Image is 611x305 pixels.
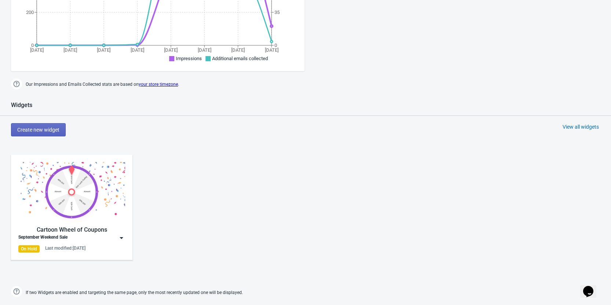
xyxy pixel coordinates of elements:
[580,276,604,298] iframe: chat widget
[11,78,22,89] img: help.png
[18,245,40,253] div: On Hold
[164,47,178,53] tspan: [DATE]
[131,47,144,53] tspan: [DATE]
[563,123,599,131] div: View all widgets
[26,78,179,91] span: Our Impressions and Emails Collected stats are based on .
[139,82,178,87] a: your store timezone
[274,10,280,15] tspan: 35
[45,245,86,251] div: Last modified: [DATE]
[274,43,277,48] tspan: 0
[11,286,22,297] img: help.png
[18,225,125,234] div: Cartoon Wheel of Coupons
[26,10,34,15] tspan: 200
[18,162,125,222] img: cartoon_game.jpg
[31,43,34,48] tspan: 0
[17,127,59,133] span: Create new widget
[18,234,68,242] div: September Weekend Sale
[212,56,268,61] span: Additional emails collected
[63,47,77,53] tspan: [DATE]
[176,56,202,61] span: Impressions
[118,234,125,242] img: dropdown.png
[26,287,243,299] span: If two Widgets are enabled and targeting the same page, only the most recently updated one will b...
[231,47,245,53] tspan: [DATE]
[198,47,211,53] tspan: [DATE]
[97,47,110,53] tspan: [DATE]
[11,123,66,136] button: Create new widget
[265,47,279,53] tspan: [DATE]
[30,47,44,53] tspan: [DATE]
